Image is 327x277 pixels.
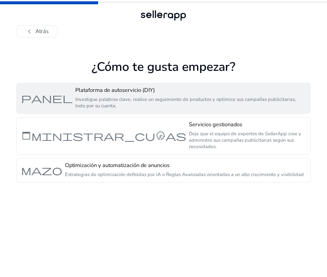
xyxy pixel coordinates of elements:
font: Optimización y automatización de anuncios [65,161,170,169]
font: Deje que el equipo de expertos de SellerApp cree y administre sus campañas publicitarias según su... [189,131,301,150]
font: chevron_left [25,27,34,37]
font: Estrategias de optimización definidas por IA o Reglas Avanzadas orientadas a un alto crecimiento ... [65,171,304,178]
button: chevron_leftAtrás [16,25,57,38]
button: panelPlataforma de autoservicio (DIY)Investigue palabras clave, realice un seguimiento de product... [16,83,310,114]
font: Plataforma de autoservicio (DIY) [75,86,155,94]
font: Investigue palabras clave, realice un seguimiento de productos y optimice sus campañas publicitar... [75,96,296,109]
font: administrar_cuentas [21,130,186,142]
font: mazo [21,164,62,176]
font: Atrás [35,27,49,35]
button: mazoOptimización y automatización de anunciosEstrategias de optimización definidas por IA o Regla... [16,158,310,183]
font: panel [21,92,73,104]
button: administrar_cuentasServicios gestionadosDeje que el equipo de expertos de SellerApp cree y admini... [16,117,310,155]
font: Servicios gestionados [189,121,242,128]
font: ¿Cómo te gusta empezar? [92,58,235,75]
